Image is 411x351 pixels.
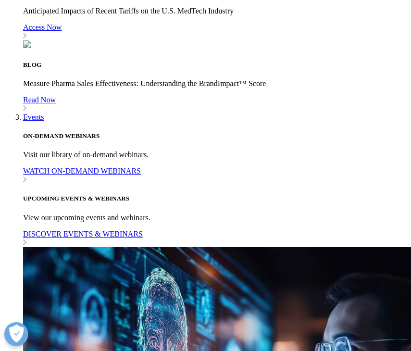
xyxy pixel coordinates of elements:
h5: UPCOMING EVENTS & WEBINARS [23,195,407,202]
img: 3661_custom-photo_two-people-looking-at-data-on-blank-screens.png [23,40,31,48]
a: Access Now [23,23,407,40]
h5: ON-DEMAND WEBINARS [23,132,407,140]
h5: BLOG [23,61,407,69]
button: Open Preferences [4,322,28,346]
p: Anticipated Impacts of Recent Tariffs on the U.S. MedTech Industry [23,7,407,15]
a: DISCOVER EVENTS & WEBINARS [23,230,407,247]
a: WATCH ON-DEMAND WEBINARS [23,167,407,184]
a: Events [23,113,44,121]
p: Measure Pharma Sales Effectiveness: Understanding the BrandImpact™ Score [23,79,407,88]
a: Read Now [23,96,407,113]
p: View our upcoming events and webinars. [23,213,407,222]
p: Visit our library of on-demand webinars. [23,150,407,159]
